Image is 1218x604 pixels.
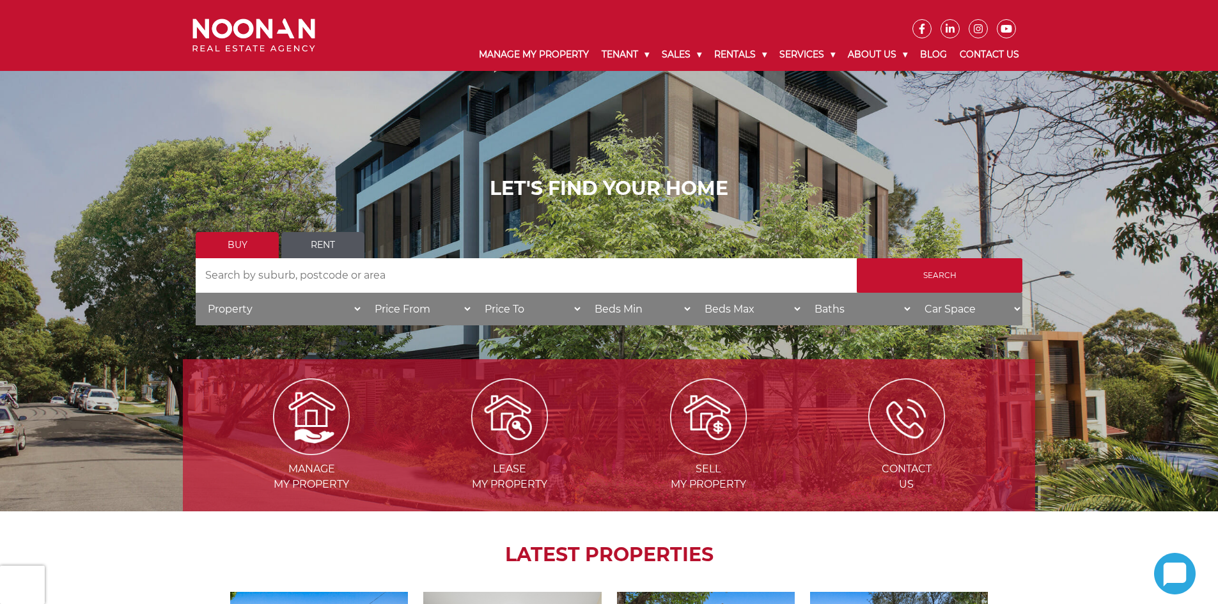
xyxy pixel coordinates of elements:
[953,38,1026,71] a: Contact Us
[196,177,1022,200] h1: LET'S FIND YOUR HOME
[196,258,857,293] input: Search by suburb, postcode or area
[595,38,655,71] a: Tenant
[670,378,747,455] img: Sell my property
[914,38,953,71] a: Blog
[215,543,1003,566] h2: LATEST PROPERTIES
[708,38,773,71] a: Rentals
[214,461,409,492] span: Manage my Property
[471,378,548,455] img: Lease my property
[868,378,945,455] img: ICONS
[192,19,315,52] img: Noonan Real Estate Agency
[214,410,409,490] a: Managemy Property
[273,378,350,455] img: Manage my Property
[857,258,1022,293] input: Search
[773,38,841,71] a: Services
[809,461,1004,492] span: Contact Us
[611,410,806,490] a: Sellmy Property
[655,38,708,71] a: Sales
[412,461,607,492] span: Lease my Property
[841,38,914,71] a: About Us
[472,38,595,71] a: Manage My Property
[611,461,806,492] span: Sell my Property
[281,232,364,258] a: Rent
[196,232,279,258] a: Buy
[809,410,1004,490] a: ContactUs
[412,410,607,490] a: Leasemy Property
